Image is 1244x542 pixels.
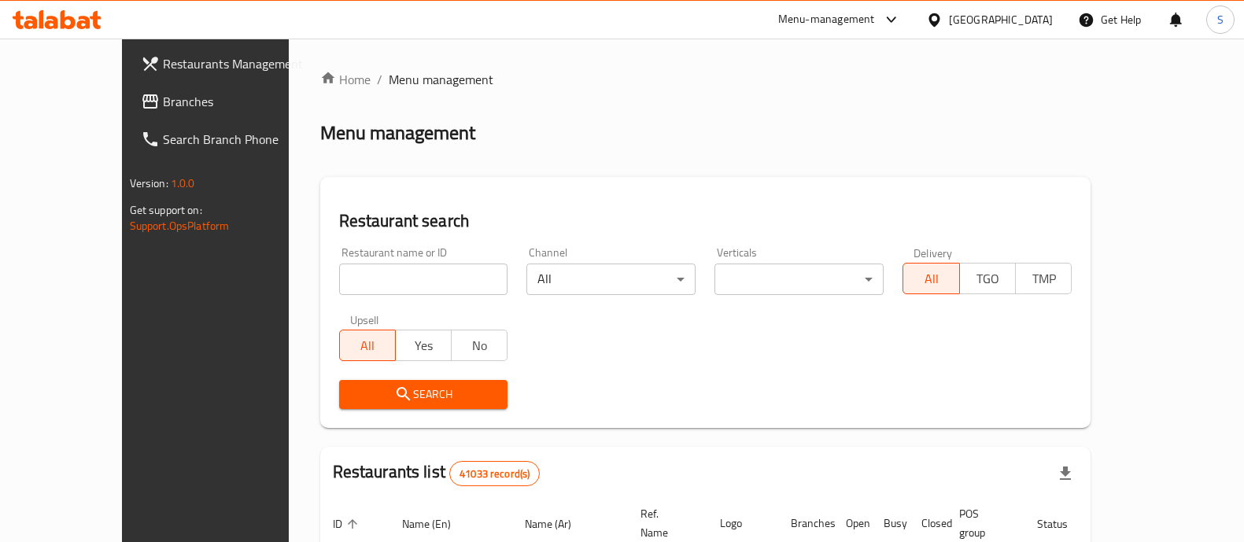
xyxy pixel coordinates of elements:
[333,460,541,486] h2: Restaurants list
[339,330,396,361] button: All
[130,216,230,236] a: Support.OpsPlatform
[402,334,445,357] span: Yes
[451,330,508,361] button: No
[320,70,371,89] a: Home
[402,514,471,533] span: Name (En)
[320,120,475,146] h2: Menu management
[395,330,452,361] button: Yes
[171,173,195,194] span: 1.0.0
[966,267,1010,290] span: TGO
[1022,267,1065,290] span: TMP
[778,10,875,29] div: Menu-management
[525,514,592,533] span: Name (Ar)
[903,263,959,294] button: All
[163,54,317,73] span: Restaurants Management
[450,466,539,481] span: 41033 record(s)
[163,130,317,149] span: Search Branch Phone
[1217,11,1224,28] span: S
[130,173,168,194] span: Version:
[449,461,540,486] div: Total records count
[949,11,1053,28] div: [GEOGRAPHIC_DATA]
[526,264,696,295] div: All
[914,247,953,258] label: Delivery
[714,264,884,295] div: ​
[910,267,953,290] span: All
[339,209,1072,233] h2: Restaurant search
[1015,263,1072,294] button: TMP
[389,70,493,89] span: Menu management
[640,504,688,542] span: Ref. Name
[959,504,1006,542] span: POS group
[1037,514,1088,533] span: Status
[339,264,508,295] input: Search for restaurant name or ID..
[959,263,1016,294] button: TGO
[128,83,330,120] a: Branches
[128,45,330,83] a: Restaurants Management
[163,92,317,111] span: Branches
[339,380,508,409] button: Search
[320,70,1091,89] nav: breadcrumb
[458,334,501,357] span: No
[130,200,202,220] span: Get support on:
[346,334,389,357] span: All
[377,70,382,89] li: /
[128,120,330,158] a: Search Branch Phone
[333,514,363,533] span: ID
[1047,455,1084,492] div: Export file
[352,385,496,404] span: Search
[350,314,379,325] label: Upsell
